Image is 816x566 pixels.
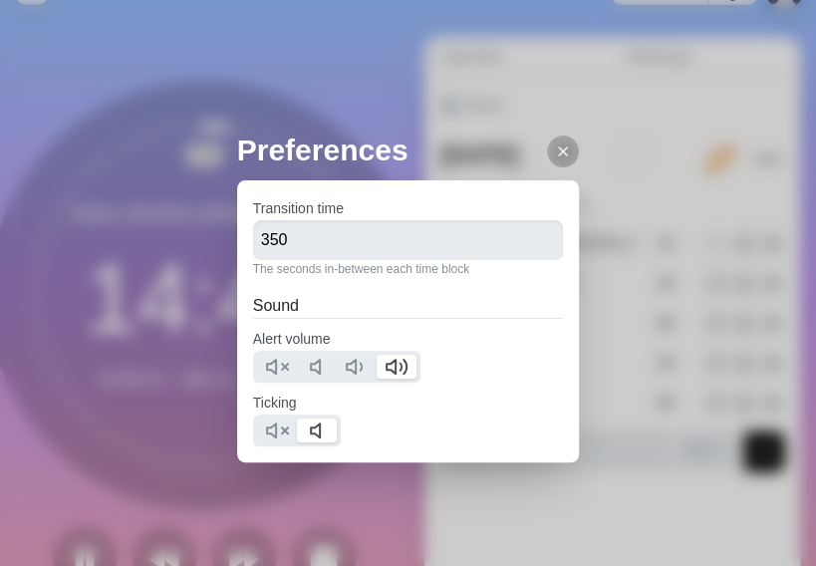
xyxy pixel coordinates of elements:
label: Alert volume [253,331,331,347]
h2: Sound [253,294,564,318]
h2: Preferences [237,128,580,172]
label: Transition time [253,200,344,216]
label: Ticking [253,395,297,411]
p: The seconds in-between each time block [253,260,564,278]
